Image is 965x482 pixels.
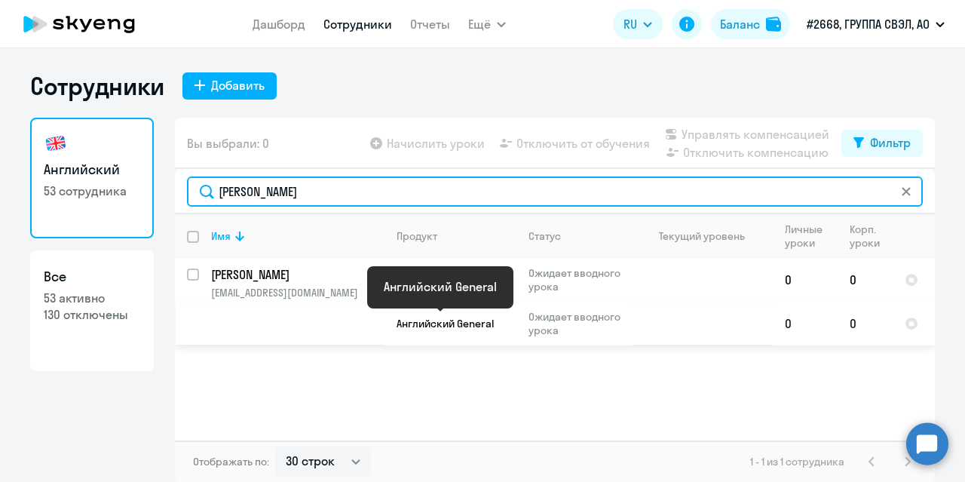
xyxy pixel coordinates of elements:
[720,15,760,33] div: Баланс
[807,15,930,33] p: #2668, ГРУППА СВЭЛ, АО
[30,71,164,101] h1: Сотрудники
[182,72,277,100] button: Добавить
[187,134,269,152] span: Вы выбрали: 0
[187,177,923,207] input: Поиск по имени, email, продукту или статусу
[44,267,140,287] h3: Все
[468,15,491,33] span: Ещё
[44,160,140,180] h3: Английский
[613,9,663,39] button: RU
[253,17,305,32] a: Дашборд
[838,302,893,345] td: 0
[211,76,265,94] div: Добавить
[659,229,745,243] div: Текущий уровень
[711,9,790,39] button: Балансbalance
[841,130,923,157] button: Фильтр
[468,9,506,39] button: Ещё
[384,278,497,296] div: Английский General
[44,290,140,306] p: 53 активно
[211,229,384,243] div: Имя
[528,310,632,337] p: Ожидает вводного урока
[838,258,893,302] td: 0
[193,455,269,468] span: Отображать по:
[30,118,154,238] a: Английский53 сотрудника
[785,223,837,250] div: Личные уроки
[773,302,838,345] td: 0
[323,17,392,32] a: Сотрудники
[397,229,437,243] div: Продукт
[211,266,381,283] p: [PERSON_NAME]
[773,258,838,302] td: 0
[30,250,154,371] a: Все53 активно130 отключены
[211,266,384,283] a: [PERSON_NAME]
[211,286,384,299] p: [EMAIL_ADDRESS][DOMAIN_NAME]
[44,306,140,323] p: 130 отключены
[799,6,952,42] button: #2668, ГРУППА СВЭЛ, АО
[397,317,494,330] span: Английский General
[44,183,140,199] p: 53 сотрудника
[44,131,68,155] img: english
[870,134,911,152] div: Фильтр
[528,229,561,243] div: Статус
[528,266,632,293] p: Ожидает вводного урока
[645,229,772,243] div: Текущий уровень
[623,15,637,33] span: RU
[211,229,231,243] div: Имя
[750,455,844,468] span: 1 - 1 из 1 сотрудника
[850,223,892,250] div: Корп. уроки
[766,17,781,32] img: balance
[410,17,450,32] a: Отчеты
